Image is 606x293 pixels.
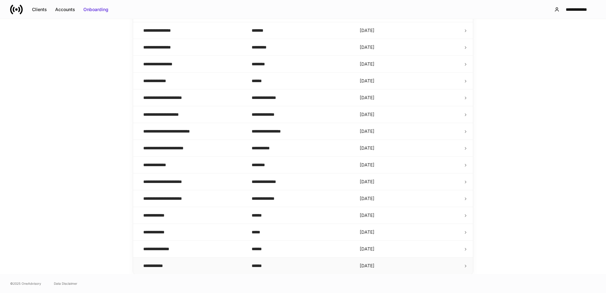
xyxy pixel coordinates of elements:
td: [DATE] [355,157,463,173]
button: Clients [28,4,51,15]
a: Data Disclaimer [54,281,77,286]
td: [DATE] [355,39,463,56]
td: [DATE] [355,73,463,89]
td: [DATE] [355,123,463,140]
td: [DATE] [355,257,463,274]
div: Clients [32,6,47,13]
td: [DATE] [355,106,463,123]
td: [DATE] [355,22,463,39]
span: © 2025 OneAdvisory [10,281,41,286]
td: [DATE] [355,224,463,241]
button: Accounts [51,4,79,15]
div: Accounts [55,6,75,13]
div: Onboarding [83,6,108,13]
td: [DATE] [355,140,463,157]
button: Onboarding [79,4,113,15]
td: [DATE] [355,241,463,257]
td: [DATE] [355,56,463,73]
td: [DATE] [355,190,463,207]
td: [DATE] [355,207,463,224]
td: [DATE] [355,173,463,190]
td: [DATE] [355,89,463,106]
